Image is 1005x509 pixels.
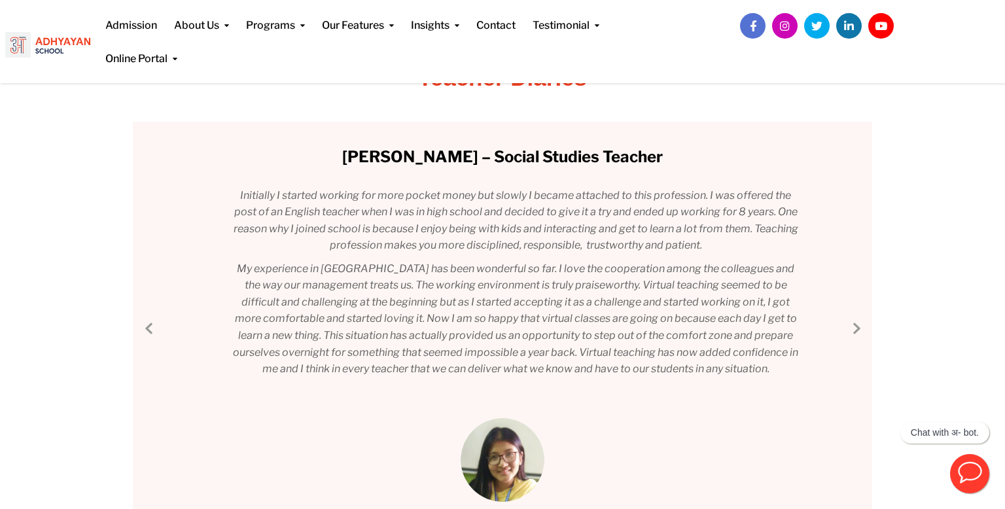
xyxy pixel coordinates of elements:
[911,427,979,438] p: Chat with अ- bot.
[105,33,177,67] a: Online Portal
[234,189,798,252] span: Initially I started working for more pocket money but slowly I became attached to this profession...
[133,66,872,89] h2: Teacher Diaries
[202,141,803,173] h3: [PERSON_NAME] – Social Studies Teacher
[233,262,798,376] span: My experience in [GEOGRAPHIC_DATA] has been wonderful so far. I love the cooperation among the co...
